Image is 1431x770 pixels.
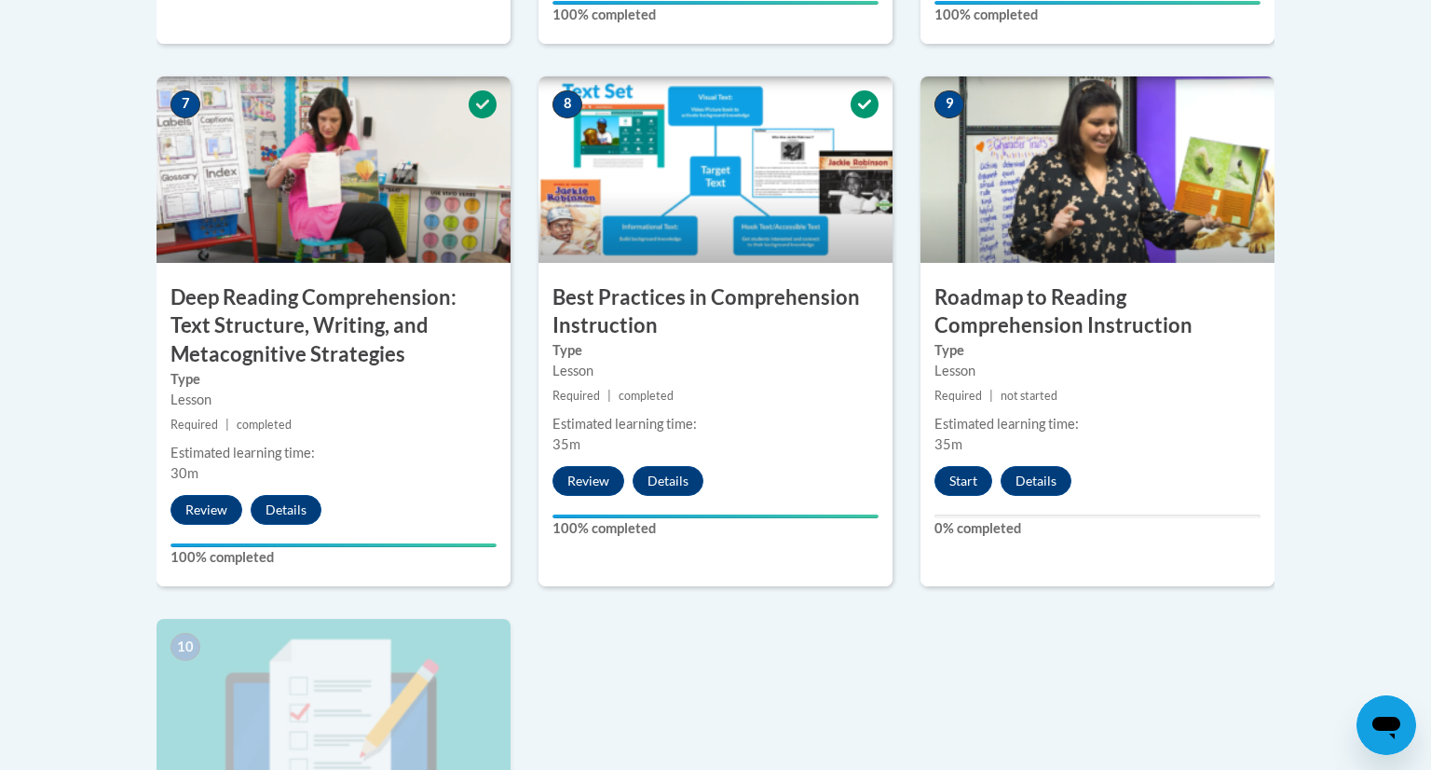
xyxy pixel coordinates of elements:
[607,389,611,403] span: |
[538,283,893,341] h3: Best Practices in Comprehension Instruction
[552,414,879,434] div: Estimated learning time:
[934,1,1261,5] div: Your progress
[552,340,879,361] label: Type
[619,389,674,403] span: completed
[157,283,511,369] h3: Deep Reading Comprehension: Text Structure, Writing, and Metacognitive Strategies
[170,90,200,118] span: 7
[251,495,321,525] button: Details
[934,5,1261,25] label: 100% completed
[170,543,497,547] div: Your progress
[552,436,580,452] span: 35m
[920,283,1274,341] h3: Roadmap to Reading Comprehension Instruction
[934,436,962,452] span: 35m
[552,1,879,5] div: Your progress
[552,515,879,518] div: Your progress
[170,443,497,463] div: Estimated learning time:
[552,5,879,25] label: 100% completed
[170,390,497,410] div: Lesson
[934,389,982,403] span: Required
[934,466,992,496] button: Start
[170,495,242,525] button: Review
[225,418,229,432] span: |
[633,466,703,496] button: Details
[552,389,600,403] span: Required
[538,76,893,263] img: Course Image
[1356,695,1416,755] iframe: Button to launch messaging window
[552,518,879,539] label: 100% completed
[170,418,218,432] span: Required
[552,466,624,496] button: Review
[157,76,511,263] img: Course Image
[934,90,964,118] span: 9
[934,340,1261,361] label: Type
[989,389,993,403] span: |
[170,369,497,390] label: Type
[170,465,198,481] span: 30m
[934,518,1261,539] label: 0% completed
[1001,466,1071,496] button: Details
[934,414,1261,434] div: Estimated learning time:
[237,418,292,432] span: completed
[170,633,200,661] span: 10
[920,76,1274,263] img: Course Image
[552,361,879,381] div: Lesson
[552,90,582,118] span: 8
[934,361,1261,381] div: Lesson
[170,547,497,568] label: 100% completed
[1001,389,1057,403] span: not started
